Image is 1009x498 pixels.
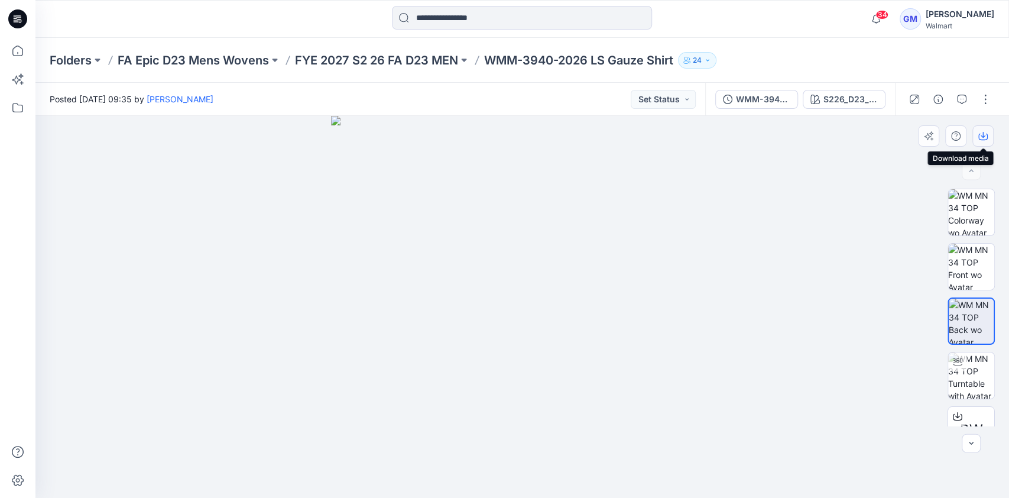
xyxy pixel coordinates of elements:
[678,52,716,69] button: 24
[50,93,213,105] span: Posted [DATE] 09:35 by
[484,52,673,69] p: WMM-3940-2026 LS Gauze Shirt
[803,90,885,109] button: S226_D23_FA_Stripe_Almond Peel_M25354A
[929,90,948,109] button: Details
[948,353,994,399] img: WM MN 34 TOP Turntable with Avatar
[736,93,790,106] div: WMM-3940-2026 LS Gauze Shirt_Full Colorway
[948,244,994,290] img: WM MN 34 TOP Front wo Avatar
[715,90,798,109] button: WMM-3940-2026 LS Gauze Shirt_Full Colorway
[926,21,994,30] div: Walmart
[823,93,878,106] div: S226_D23_FA_Stripe_Almond Peel_M25354A
[50,52,92,69] a: Folders
[118,52,269,69] a: FA Epic D23 Mens Wovens
[693,54,702,67] p: 24
[147,94,213,104] a: [PERSON_NAME]
[900,8,921,30] div: GM
[295,52,458,69] a: FYE 2027 S2 26 FA D23 MEN
[949,299,994,344] img: WM MN 34 TOP Back wo Avatar
[926,7,994,21] div: [PERSON_NAME]
[960,419,983,441] span: BW
[331,116,713,498] img: eyJhbGciOiJIUzI1NiIsImtpZCI6IjAiLCJzbHQiOiJzZXMiLCJ0eXAiOiJKV1QifQ.eyJkYXRhIjp7InR5cGUiOiJzdG9yYW...
[948,189,994,235] img: WM MN 34 TOP Colorway wo Avatar
[875,10,888,20] span: 34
